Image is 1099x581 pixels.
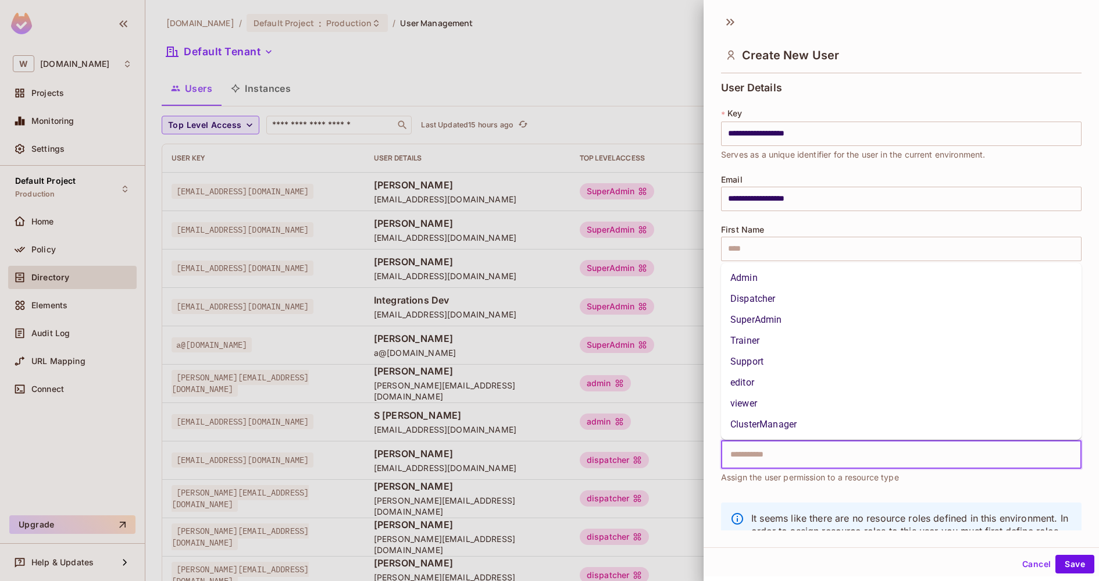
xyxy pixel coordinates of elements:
[721,288,1082,309] li: Dispatcher
[721,268,1082,288] li: Admin
[721,351,1082,372] li: Support
[721,309,1082,330] li: SuperAdmin
[727,109,742,118] span: Key
[1075,453,1077,455] button: Close
[721,225,765,234] span: First Name
[721,82,782,94] span: User Details
[721,471,899,484] span: Assign the user permission to a resource type
[742,48,839,62] span: Create New User
[721,393,1082,414] li: viewer
[1055,555,1094,573] button: Save
[721,330,1082,351] li: Trainer
[721,414,1082,435] li: ClusterManager
[1018,555,1055,573] button: Cancel
[721,372,1082,393] li: editor
[751,512,1072,550] p: It seems like there are no resource roles defined in this environment. In order to assign resourc...
[721,148,986,161] span: Serves as a unique identifier for the user in the current environment.
[721,175,743,184] span: Email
